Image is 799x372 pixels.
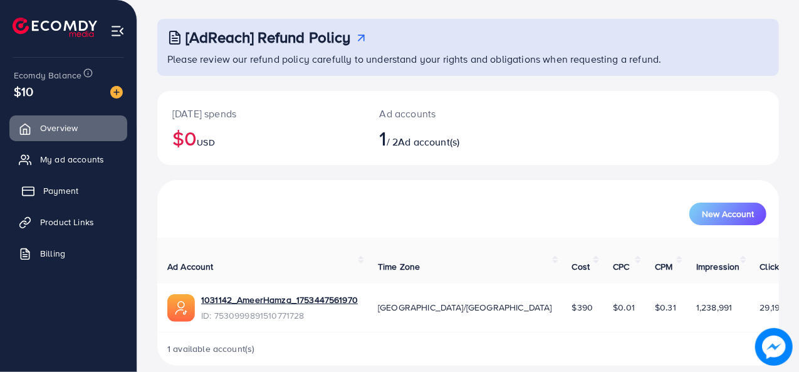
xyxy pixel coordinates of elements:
span: Ad account(s) [398,135,459,149]
span: Ecomdy Balance [14,69,81,82]
span: $0.31 [655,301,676,314]
span: Billing [40,247,65,260]
p: Please review our refund policy carefully to understand your rights and obligations when requesti... [167,51,771,66]
img: image [755,328,793,366]
span: Overview [40,122,78,134]
a: Overview [9,115,127,141]
span: 29,199 [760,301,785,314]
img: logo [13,18,97,37]
span: Impression [696,260,740,273]
span: 1 [380,124,387,152]
span: 1 available account(s) [167,343,255,355]
span: $390 [572,301,593,314]
span: Payment [43,184,78,197]
a: Product Links [9,210,127,235]
span: CPM [655,260,672,273]
span: Cost [572,260,590,273]
span: Product Links [40,216,94,228]
img: ic-ads-acc.e4c84228.svg [167,294,195,322]
button: New Account [689,203,766,225]
a: 1031142_AmeerHamza_1753447561970 [201,294,358,306]
span: New Account [702,210,754,218]
h2: / 2 [380,126,505,150]
a: My ad accounts [9,147,127,172]
span: [GEOGRAPHIC_DATA]/[GEOGRAPHIC_DATA] [378,301,552,314]
span: $0.01 [613,301,635,314]
span: $10 [14,82,33,100]
p: Ad accounts [380,106,505,121]
img: image [110,86,123,98]
p: [DATE] spends [172,106,350,121]
span: 1,238,991 [696,301,732,314]
span: CPC [613,260,629,273]
h3: [AdReach] Refund Policy [185,28,351,46]
span: My ad accounts [40,153,104,166]
h2: $0 [172,126,350,150]
span: ID: 7530999891510771728 [201,309,358,322]
a: Payment [9,178,127,203]
span: USD [197,136,214,149]
span: Time Zone [378,260,420,273]
span: Clicks [760,260,784,273]
a: Billing [9,241,127,266]
span: Ad Account [167,260,214,273]
img: menu [110,24,125,38]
